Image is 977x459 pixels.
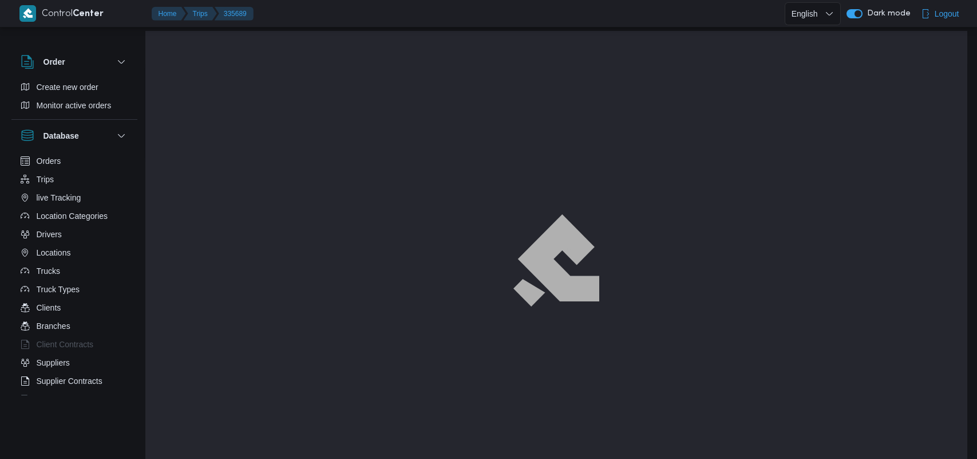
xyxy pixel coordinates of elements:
button: Drivers [16,225,133,244]
button: Locations [16,244,133,262]
div: Order [11,78,137,119]
img: ILLA Logo [520,221,593,299]
button: Truck Types [16,280,133,299]
span: Create new order [37,80,98,94]
h3: Order [43,55,65,69]
h3: Database [43,129,79,143]
span: Trucks [37,264,60,278]
button: Trips [184,7,217,21]
button: Supplier Contracts [16,372,133,390]
span: Orders [37,154,61,168]
button: Home [152,7,186,21]
button: Devices [16,390,133,409]
button: Monitor active orders [16,96,133,115]
span: Branches [37,319,70,333]
button: Suppliers [16,354,133,372]
span: Truck Types [37,283,80,296]
b: Center [73,10,104,18]
span: Dark mode [863,9,911,18]
span: Clients [37,301,61,315]
span: Locations [37,246,71,260]
button: Logout [916,2,964,25]
button: 335689 [215,7,254,21]
span: Location Categories [37,209,108,223]
button: Trips [16,170,133,189]
span: live Tracking [37,191,81,205]
button: Create new order [16,78,133,96]
img: X8yXhbKr1z7QwAAAABJRU5ErkJggg== [19,5,36,22]
span: Logout [935,7,959,21]
button: Client Contracts [16,335,133,354]
button: Trucks [16,262,133,280]
button: Branches [16,317,133,335]
span: Monitor active orders [37,99,112,112]
span: Devices [37,393,65,406]
button: Database [21,129,128,143]
span: Trips [37,172,54,186]
button: Clients [16,299,133,317]
div: Database [11,152,137,400]
span: Supplier Contracts [37,374,102,388]
span: Suppliers [37,356,70,370]
button: Location Categories [16,207,133,225]
button: live Tracking [16,189,133,207]
span: Client Contracts [37,338,94,351]
button: Order [21,55,128,69]
span: Drivers [37,227,62,241]
button: Orders [16,152,133,170]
